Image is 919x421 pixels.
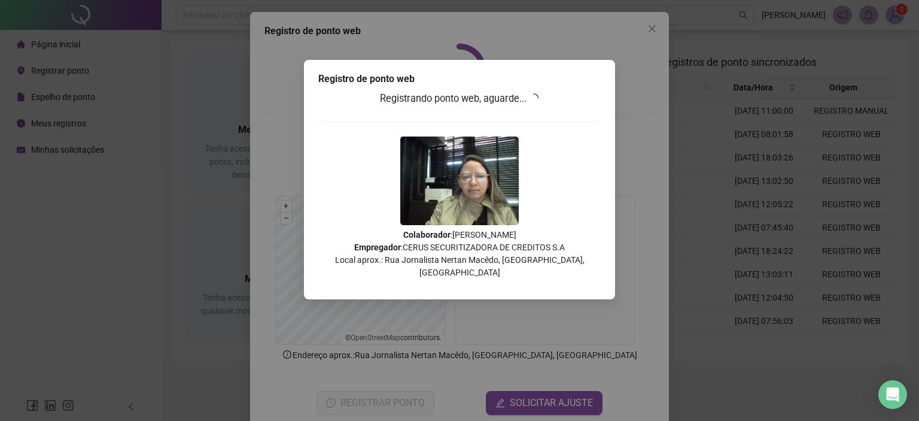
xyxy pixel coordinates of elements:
[354,243,401,252] strong: Empregador
[318,91,601,107] h3: Registrando ponto web, aguarde...
[403,230,451,240] strong: Colaborador
[400,137,519,225] img: 2Q==
[527,91,541,105] span: loading
[878,380,907,409] div: Open Intercom Messenger
[318,229,601,279] p: : [PERSON_NAME] : CERUS SECURITIZADORA DE CREDITOS S.A Local aprox.: Rua Jornalista Nertan Macêdo...
[318,72,601,86] div: Registro de ponto web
